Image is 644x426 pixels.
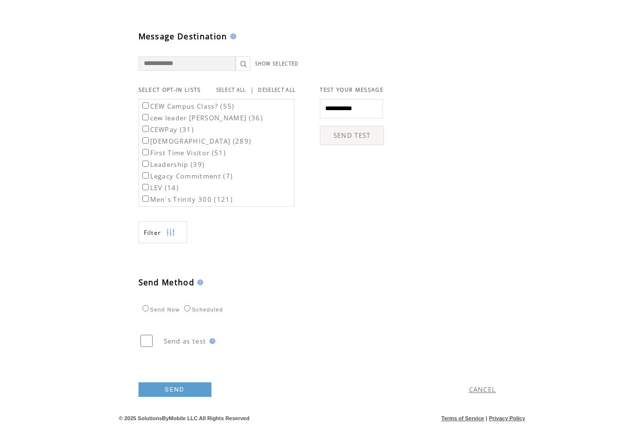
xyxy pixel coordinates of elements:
label: Scheduled [182,307,223,312]
input: cew leader [PERSON_NAME] (36) [142,114,149,120]
span: | [250,85,254,94]
input: Legacy Commitment (7) [142,172,149,179]
input: CEW Campus Class? (55) [142,102,149,109]
label: Legacy Commitment (7) [140,172,233,180]
a: CANCEL [469,385,496,394]
label: LEV (14) [140,183,179,192]
input: CEWPay (31) [142,126,149,132]
img: help.gif [194,279,203,285]
a: Terms of Service [441,415,484,421]
label: CEW Campus Class? (55) [140,102,235,111]
a: SHOW SELECTED [255,61,299,67]
a: Privacy Policy [489,415,525,421]
label: [DEMOGRAPHIC_DATA] (289) [140,137,252,146]
label: CEWPay (31) [140,125,194,134]
input: Send Now [142,305,149,311]
span: Send as test [164,337,207,345]
span: SELECT OPT-IN LISTS [139,86,201,93]
span: Message Destination [139,31,227,42]
img: filters.png [166,222,175,244]
label: Send Now [140,307,180,312]
a: SEND TEST [320,126,384,145]
span: © 2025 SolutionsByMobile LLC All Rights Reserved [119,415,250,421]
img: help.gif [207,338,215,344]
input: Men`s Trinity 300 (121) [142,196,149,202]
label: cew leader [PERSON_NAME] (36) [140,114,263,122]
input: LEV (14) [142,184,149,190]
a: SEND [139,382,211,397]
input: First Time Visitor (51) [142,149,149,155]
label: Leadership (39) [140,160,205,169]
span: Show filters [144,229,161,237]
a: SELECT ALL [216,87,246,93]
input: Scheduled [184,305,191,311]
input: Leadership (39) [142,161,149,167]
span: Send Method [139,277,195,288]
a: Filter [139,221,187,243]
a: DESELECT ALL [258,87,296,93]
input: [DEMOGRAPHIC_DATA] (289) [142,137,149,144]
span: TEST YOUR MESSAGE [320,86,383,93]
label: Men`s Trinity 300 (121) [140,195,233,204]
label: First Time Visitor (51) [140,148,226,157]
img: help.gif [227,33,236,39]
span: | [486,415,487,421]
